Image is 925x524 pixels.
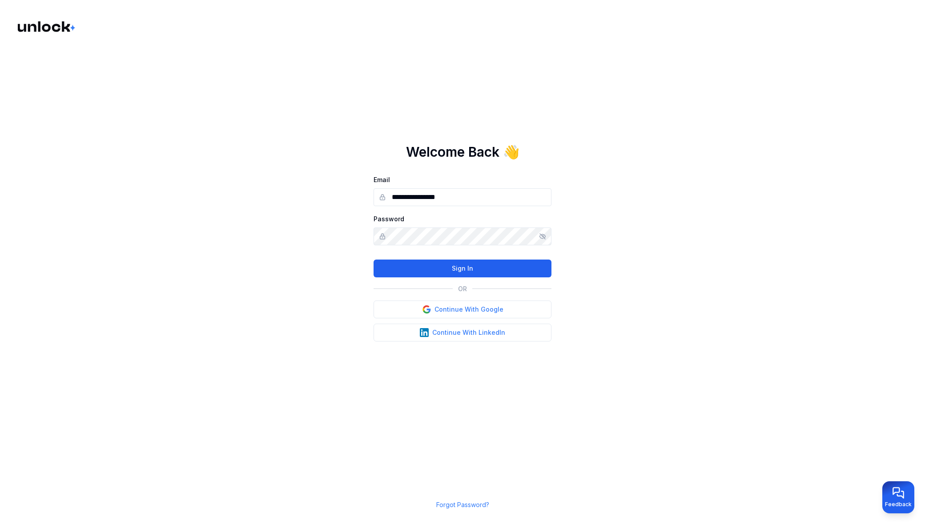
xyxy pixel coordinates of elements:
button: Provide feedback [882,481,914,513]
a: Forgot Password? [436,501,489,508]
p: OR [458,284,467,293]
button: Continue With LinkedIn [374,324,551,341]
button: Continue With Google [374,301,551,318]
button: Show/hide password [539,233,546,240]
label: Password [374,215,404,223]
label: Email [374,176,390,183]
img: Logo [18,21,76,32]
span: Feedback [885,501,912,508]
h1: Welcome Back 👋 [406,144,519,160]
button: Sign In [374,260,551,277]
